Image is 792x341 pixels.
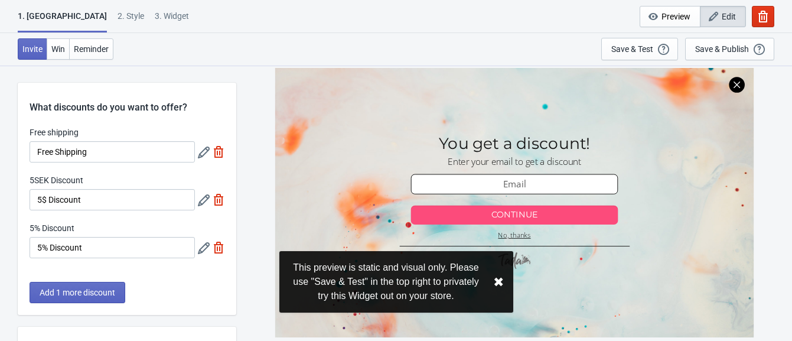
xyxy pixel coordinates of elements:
img: delete.svg [213,146,224,158]
div: 2 . Style [118,10,144,31]
span: Preview [661,12,690,21]
label: 5% Discount [30,222,74,234]
img: delete.svg [213,194,224,206]
label: Free shipping [30,126,79,138]
div: This preview is static and visual only. Please use "Save & Test" in the top right to privately tr... [289,261,484,303]
div: 1. [GEOGRAPHIC_DATA] [18,10,107,33]
span: Invite [22,44,43,54]
label: 5SEK Discount [30,174,83,186]
button: Reminder [69,38,113,60]
span: Edit [722,12,736,21]
div: Save & Test [611,44,653,54]
div: Save & Publish [695,44,749,54]
button: Add 1 more discount [30,282,125,303]
button: close [493,275,504,290]
button: Win [47,38,70,60]
button: Preview [640,6,700,27]
button: Save & Test [601,38,678,60]
span: Win [51,44,65,54]
button: Edit [700,6,746,27]
div: 3. Widget [155,10,189,31]
div: What discounts do you want to offer? [18,83,236,115]
button: Invite [18,38,47,60]
span: Reminder [74,44,109,54]
button: Save & Publish [685,38,774,60]
img: delete.svg [213,242,224,254]
span: Add 1 more discount [40,288,115,297]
